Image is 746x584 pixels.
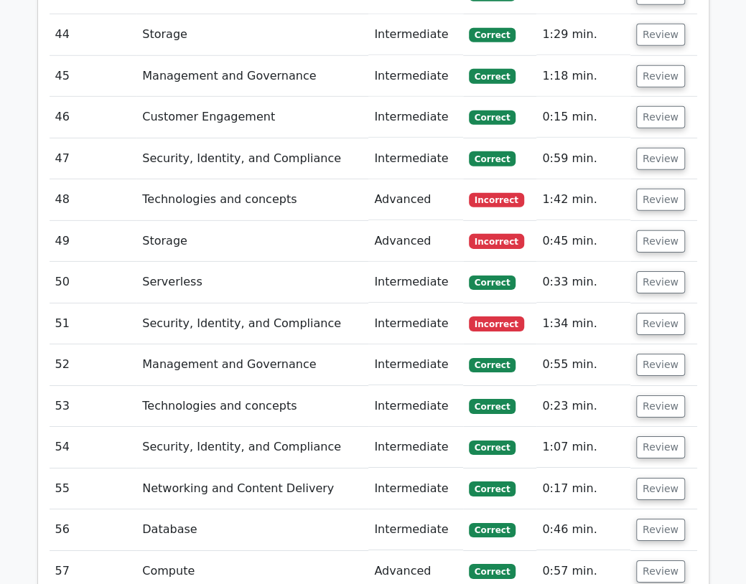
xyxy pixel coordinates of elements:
button: Review [636,478,685,500]
td: 0:59 min. [536,138,630,179]
td: Intermediate [368,97,463,138]
td: 53 [50,386,137,427]
td: 52 [50,344,137,385]
td: 54 [50,427,137,468]
td: Intermediate [368,14,463,55]
span: Incorrect [469,234,524,248]
span: Correct [469,358,516,372]
button: Review [636,313,685,335]
button: Review [636,24,685,46]
td: Serverless [136,262,368,303]
span: Correct [469,151,516,166]
td: 0:33 min. [536,262,630,303]
td: Intermediate [368,344,463,385]
td: Security, Identity, and Compliance [136,427,368,468]
td: Management and Governance [136,344,368,385]
td: 56 [50,509,137,550]
span: Correct [469,28,516,42]
button: Review [636,560,685,583]
td: Technologies and concepts [136,179,368,220]
td: 1:29 min. [536,14,630,55]
td: Storage [136,221,368,262]
button: Review [636,65,685,88]
span: Correct [469,441,516,455]
td: 1:42 min. [536,179,630,220]
td: Intermediate [368,386,463,427]
td: 50 [50,262,137,303]
td: Intermediate [368,138,463,179]
td: 0:46 min. [536,509,630,550]
td: Networking and Content Delivery [136,468,368,509]
td: Intermediate [368,509,463,550]
td: Intermediate [368,262,463,303]
td: Database [136,509,368,550]
button: Review [636,189,685,211]
td: 1:18 min. [536,56,630,97]
span: Incorrect [469,316,524,331]
span: Incorrect [469,193,524,207]
td: Advanced [368,221,463,262]
td: 47 [50,138,137,179]
span: Correct [469,69,516,83]
td: 0:55 min. [536,344,630,385]
button: Review [636,354,685,376]
td: Intermediate [368,303,463,344]
span: Correct [469,399,516,413]
button: Review [636,395,685,418]
td: Management and Governance [136,56,368,97]
td: 44 [50,14,137,55]
td: 48 [50,179,137,220]
td: 1:34 min. [536,303,630,344]
td: 0:15 min. [536,97,630,138]
td: Technologies and concepts [136,386,368,427]
span: Correct [469,564,516,578]
td: Intermediate [368,56,463,97]
td: Security, Identity, and Compliance [136,138,368,179]
button: Review [636,148,685,170]
td: Storage [136,14,368,55]
button: Review [636,436,685,458]
td: 49 [50,221,137,262]
button: Review [636,106,685,128]
td: Intermediate [368,468,463,509]
td: Customer Engagement [136,97,368,138]
td: 51 [50,303,137,344]
td: 0:45 min. [536,221,630,262]
td: 0:17 min. [536,468,630,509]
td: Intermediate [368,427,463,468]
button: Review [636,230,685,253]
span: Correct [469,481,516,496]
button: Review [636,271,685,293]
span: Correct [469,110,516,125]
button: Review [636,519,685,541]
td: 46 [50,97,137,138]
span: Correct [469,275,516,290]
td: Advanced [368,179,463,220]
td: 1:07 min. [536,427,630,468]
td: 0:23 min. [536,386,630,427]
td: Security, Identity, and Compliance [136,303,368,344]
td: 45 [50,56,137,97]
td: 55 [50,468,137,509]
span: Correct [469,523,516,537]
